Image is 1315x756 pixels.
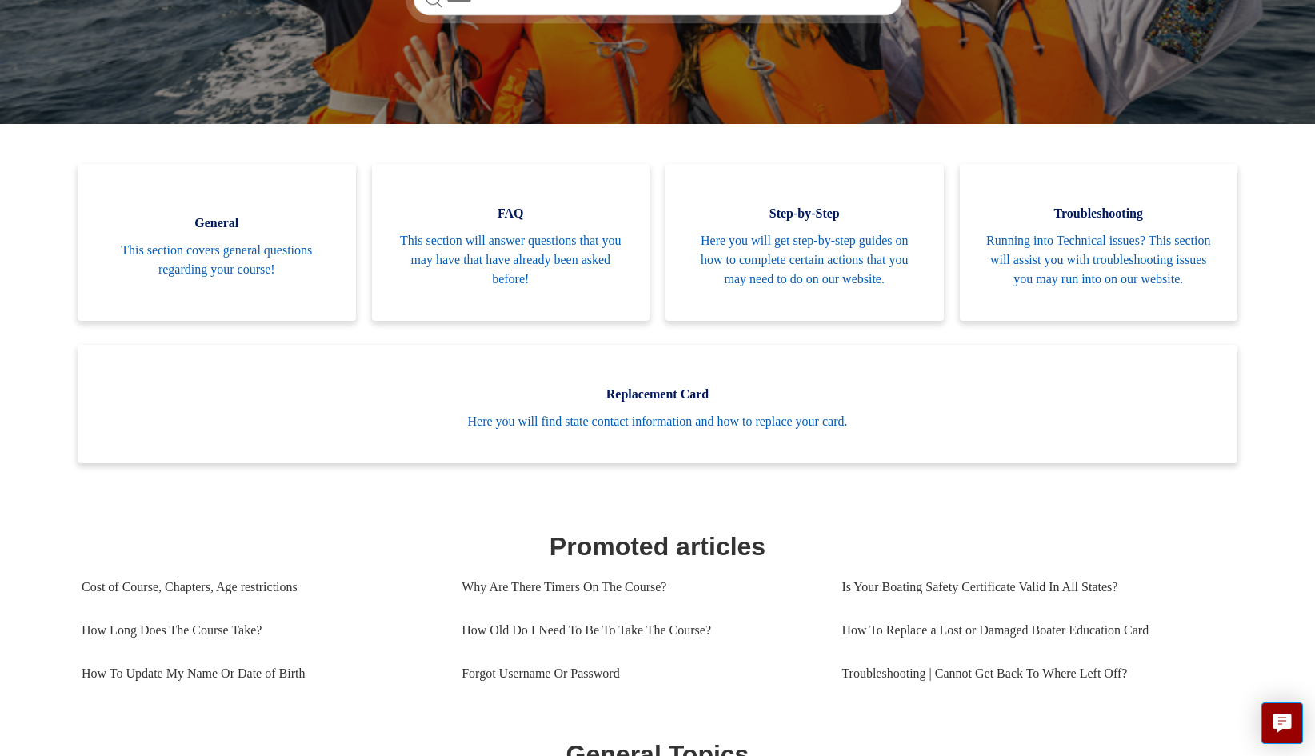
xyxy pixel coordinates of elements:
a: General This section covers general questions regarding your course! [78,164,356,321]
a: Replacement Card Here you will find state contact information and how to replace your card. [78,345,1237,463]
span: This section covers general questions regarding your course! [102,241,332,279]
a: How Long Does The Course Take? [82,609,438,652]
a: Step-by-Step Here you will get step-by-step guides on how to complete certain actions that you ma... [665,164,944,321]
span: Step-by-Step [689,204,920,223]
a: FAQ This section will answer questions that you may have that have already been asked before! [372,164,650,321]
span: Running into Technical issues? This section will assist you with troubleshooting issues you may r... [984,231,1214,289]
a: Troubleshooting Running into Technical issues? This section will assist you with troubleshooting ... [960,164,1238,321]
span: General [102,214,332,233]
span: Here you will find state contact information and how to replace your card. [102,412,1213,431]
a: How Old Do I Need To Be To Take The Course? [462,609,817,652]
a: Cost of Course, Chapters, Age restrictions [82,566,438,609]
span: FAQ [396,204,626,223]
a: Is Your Boating Safety Certificate Valid In All States? [841,566,1221,609]
a: Forgot Username Or Password [462,652,817,695]
a: How To Replace a Lost or Damaged Boater Education Card [841,609,1221,652]
a: Troubleshooting | Cannot Get Back To Where Left Off? [841,652,1221,695]
span: Here you will get step-by-step guides on how to complete certain actions that you may need to do ... [689,231,920,289]
span: Replacement Card [102,385,1213,404]
button: Live chat [1261,702,1303,744]
span: Troubleshooting [984,204,1214,223]
span: This section will answer questions that you may have that have already been asked before! [396,231,626,289]
a: Why Are There Timers On The Course? [462,566,817,609]
a: How To Update My Name Or Date of Birth [82,652,438,695]
h1: Promoted articles [82,527,1233,566]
